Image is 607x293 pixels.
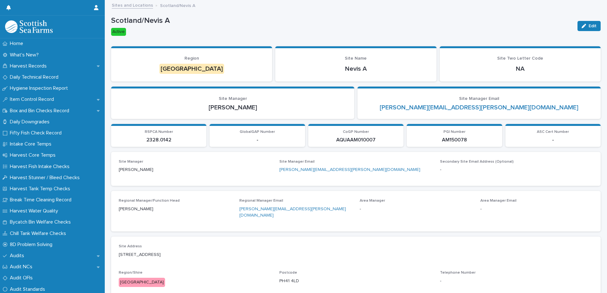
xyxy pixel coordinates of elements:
[360,199,385,203] span: Area Manager
[213,137,301,143] p: -
[7,41,28,47] p: Home
[345,56,367,61] span: Site Name
[589,24,597,28] span: Edit
[115,137,203,143] p: 2328.0142
[119,104,347,111] p: [PERSON_NAME]
[7,197,77,203] p: Break Time Cleaning Record
[7,85,73,91] p: Hygiene Inspection Report
[440,271,476,275] span: Telephone Number
[279,167,420,172] a: [PERSON_NAME][EMAIL_ADDRESS][PERSON_NAME][DOMAIN_NAME]
[160,2,195,9] p: Scotland/Nevis A
[111,28,126,36] div: Active
[119,271,143,275] span: Region/Shire
[111,16,572,25] p: Scotland/Nevis A
[7,108,74,114] p: Box and Bin Checks Record
[119,244,142,248] span: Site Address
[239,199,283,203] span: Regional Manager Email
[497,56,543,61] span: Site Two Letter Code
[7,164,75,170] p: Harvest Fish Intake Checks
[7,52,44,58] p: What's New?
[119,251,593,258] p: [STREET_ADDRESS]
[219,96,247,101] span: Site Manager
[119,160,143,164] span: Site Manager
[480,199,517,203] span: Area Manager Email
[343,130,369,134] span: CoGP Number
[184,56,199,61] span: Region
[239,207,346,218] a: [PERSON_NAME][EMAIL_ADDRESS][PERSON_NAME][DOMAIN_NAME]
[440,278,593,284] p: -
[7,264,37,270] p: Audit NCs
[240,130,275,134] span: GlobalGAP Number
[283,65,429,73] p: Nevis A
[119,206,232,212] p: [PERSON_NAME]
[7,130,67,136] p: Fifty Fish Check Record
[312,137,400,143] p: AQUAAM010007
[7,231,71,237] p: Chill Tank Welfare Checks
[577,21,601,31] button: Edit
[509,137,597,143] p: -
[119,278,165,287] div: [GEOGRAPHIC_DATA]
[7,74,63,80] p: Daily Technical Record
[7,119,55,125] p: Daily Downgrades
[112,1,153,9] a: Sites and Locations
[7,96,59,102] p: Item Control Record
[447,65,593,73] p: NA
[119,199,180,203] span: Regional Manager/Function Head
[360,206,473,212] p: -
[7,175,85,181] p: Harvest Stunner / Bleed Checks
[7,286,50,292] p: Audit Standards
[440,160,514,164] span: Secondary Site Email Address (Optional)
[279,271,297,275] span: Postcode
[159,64,224,74] div: [GEOGRAPHIC_DATA]
[537,130,569,134] span: ASC Cert Number
[7,253,29,259] p: Audits
[119,166,272,173] p: [PERSON_NAME]
[459,96,499,101] span: Site Manager Email
[480,206,593,212] p: -
[7,275,38,281] p: Audit OFIs
[440,166,593,173] p: -
[5,20,53,33] img: mMrefqRFQpe26GRNOUkG
[380,104,578,111] a: [PERSON_NAME][EMAIL_ADDRESS][PERSON_NAME][DOMAIN_NAME]
[7,242,57,248] p: 8D Problem Solving
[145,130,173,134] span: RSPCA Number
[7,141,57,147] p: Intake Core Temps
[444,130,465,134] span: PGI Number
[279,278,432,284] p: PH41 4LD
[410,137,498,143] p: AM150078
[7,219,76,225] p: Bycatch Bin Welfare Checks
[7,186,75,192] p: Harvest Tank Temp Checks
[7,63,52,69] p: Harvest Records
[279,160,315,164] span: Site Manager Email
[7,152,61,158] p: Harvest Core Temps
[7,208,63,214] p: Harvest Water Quality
